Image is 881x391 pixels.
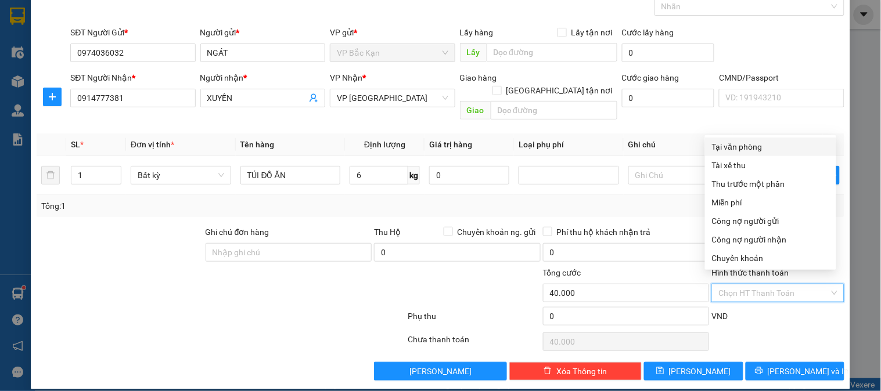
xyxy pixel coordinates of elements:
[624,133,733,156] th: Ghi chú
[41,200,341,212] div: Tổng: 1
[15,79,139,98] b: GỬI : VP Bắc Kạn
[71,140,80,149] span: SL
[567,26,617,39] span: Lấy tận nơi
[364,140,405,149] span: Định lượng
[70,26,195,39] div: SĐT Người Gửi
[408,166,420,184] span: kg
[622,89,715,107] input: Cước giao hàng
[712,178,829,190] div: Thu trước một phần
[552,226,656,238] span: Phí thu hộ khách nhận trả
[644,362,743,381] button: save[PERSON_NAME]
[544,367,552,376] span: delete
[514,133,624,156] th: Loại phụ phí
[712,196,829,209] div: Miễn phí
[407,333,541,353] div: Chưa thanh toán
[502,84,617,97] span: [GEOGRAPHIC_DATA] tận nơi
[622,28,674,37] label: Cước lấy hàng
[719,71,844,84] div: CMND/Passport
[768,365,849,378] span: [PERSON_NAME] và In
[429,166,509,184] input: 0
[330,73,362,82] span: VP Nhận
[712,252,829,265] div: Chuyển khoản
[330,26,455,39] div: VP gửi
[509,362,642,381] button: deleteXóa Thông tin
[669,365,731,378] span: [PERSON_NAME]
[374,227,401,237] span: Thu Hộ
[240,140,275,149] span: Tên hàng
[200,71,325,84] div: Người nhận
[711,268,789,277] label: Hình thức thanh toán
[712,215,829,227] div: Công nợ người gửi
[70,71,195,84] div: SĐT Người Nhận
[705,212,836,230] div: Cước gửi hàng sẽ được ghi vào công nợ của người gửi
[755,367,763,376] span: printer
[200,26,325,39] div: Người gửi
[746,362,844,381] button: printer[PERSON_NAME] và In
[487,43,617,61] input: Dọc đường
[429,140,472,149] span: Giá trị hàng
[556,365,607,378] span: Xóa Thông tin
[337,89,448,107] span: VP Bắc Sơn
[712,140,829,153] div: Tại văn phòng
[374,362,506,381] button: [PERSON_NAME]
[453,226,541,238] span: Chuyển khoản ng. gửi
[407,310,541,330] div: Phụ thu
[656,367,664,376] span: save
[711,312,728,321] span: VND
[622,73,679,82] label: Cước giao hàng
[44,92,61,102] span: plus
[628,166,729,184] input: Ghi Chú
[409,365,472,378] span: [PERSON_NAME]
[622,44,715,62] input: Cước lấy hàng
[109,28,486,43] li: 271 - [PERSON_NAME] - [GEOGRAPHIC_DATA] - [GEOGRAPHIC_DATA]
[712,233,829,246] div: Công nợ người nhận
[543,268,581,277] span: Tổng cước
[491,101,617,120] input: Dọc đường
[15,15,102,73] img: logo.jpg
[337,44,448,61] span: VP Bắc Kạn
[206,243,372,262] input: Ghi chú đơn hàng
[705,230,836,249] div: Cước gửi hàng sẽ được ghi vào công nợ của người nhận
[240,166,341,184] input: VD: Bàn, Ghế
[41,166,60,184] button: delete
[712,159,829,172] div: Tài xế thu
[460,43,487,61] span: Lấy
[460,28,494,37] span: Lấy hàng
[131,140,174,149] span: Đơn vị tính
[206,227,269,237] label: Ghi chú đơn hàng
[138,166,224,184] span: Bất kỳ
[460,101,491,120] span: Giao
[460,73,497,82] span: Giao hàng
[309,93,318,103] span: user-add
[43,88,62,106] button: plus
